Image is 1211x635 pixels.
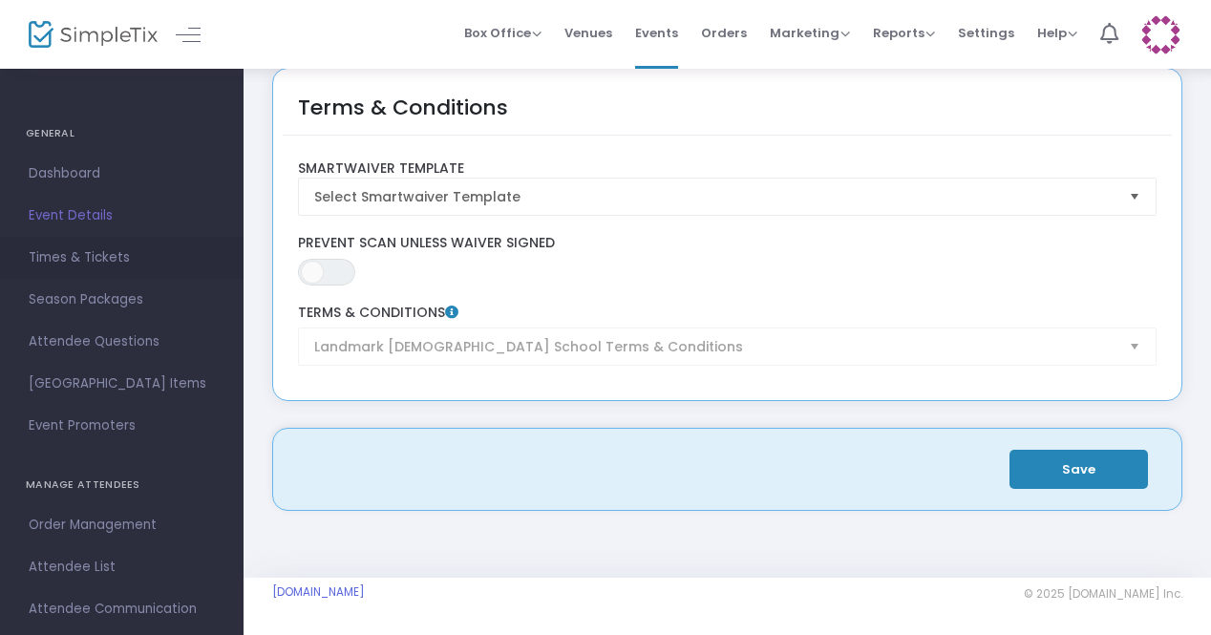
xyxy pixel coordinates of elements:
[29,597,215,622] span: Attendee Communication
[29,203,215,228] span: Event Details
[26,466,218,504] h4: MANAGE ATTENDEES
[958,9,1014,57] span: Settings
[29,513,215,538] span: Order Management
[298,235,1158,252] label: Prevent Scan Unless Waiver Signed
[29,161,215,186] span: Dashboard
[29,413,215,438] span: Event Promoters
[26,115,218,153] h4: GENERAL
[464,24,542,42] span: Box Office
[1121,179,1148,215] button: Select
[314,187,1115,206] span: Select Smartwaiver Template
[29,287,215,312] span: Season Packages
[29,245,215,270] span: Times & Tickets
[1037,24,1077,42] span: Help
[635,9,678,57] span: Events
[564,9,612,57] span: Venues
[770,24,850,42] span: Marketing
[298,160,1158,178] label: Smartwaiver Template
[29,371,215,396] span: [GEOGRAPHIC_DATA] Items
[873,24,935,42] span: Reports
[298,305,1158,322] label: Terms & Conditions
[701,9,747,57] span: Orders
[298,92,508,148] div: Terms & Conditions
[1024,586,1182,602] span: © 2025 [DOMAIN_NAME] Inc.
[1009,450,1148,489] button: Save
[272,584,365,600] a: [DOMAIN_NAME]
[29,555,215,580] span: Attendee List
[29,329,215,354] span: Attendee Questions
